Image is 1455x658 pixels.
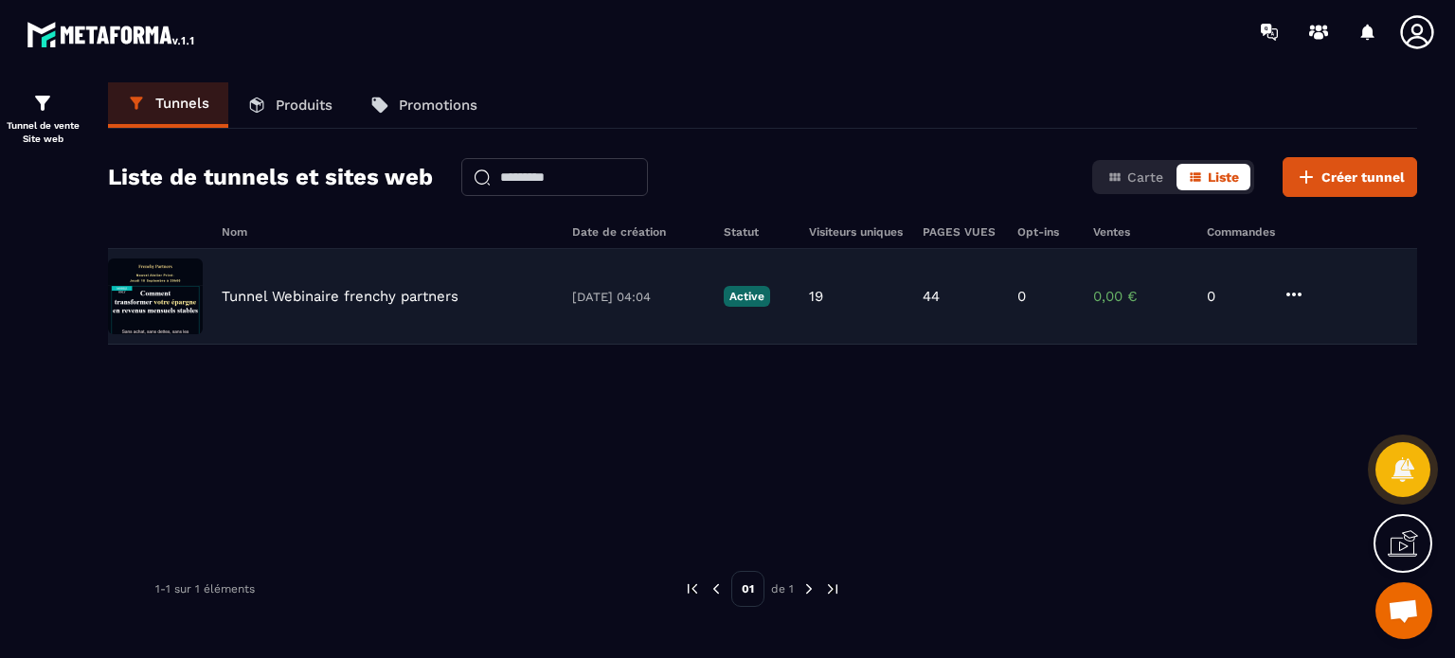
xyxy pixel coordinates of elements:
p: Promotions [399,97,477,114]
h6: PAGES VUES [923,225,998,239]
p: 0 [1207,288,1264,305]
img: image [108,258,203,334]
p: 44 [923,288,940,305]
h6: Date de création [572,225,705,239]
img: next [800,580,817,597]
img: next [824,580,841,597]
p: 01 [731,571,764,607]
p: Tunnel de vente Site web [5,119,81,146]
h2: Liste de tunnels et sites web [108,158,433,196]
a: Produits [228,82,351,128]
h6: Commandes [1207,225,1275,239]
a: Ouvrir le chat [1375,582,1432,639]
h6: Visiteurs uniques [809,225,904,239]
img: prev [684,580,701,597]
h6: Opt-ins [1017,225,1074,239]
a: Tunnels [108,82,228,128]
button: Liste [1177,164,1250,190]
p: Tunnel Webinaire frenchy partners [222,288,458,305]
p: 1-1 sur 1 éléments [155,582,255,596]
h6: Nom [222,225,553,239]
p: 0,00 € [1093,288,1188,305]
p: de 1 [771,581,794,596]
p: 19 [809,288,823,305]
a: formationformationTunnel de vente Site web [5,78,81,160]
button: Carte [1096,164,1175,190]
img: formation [31,92,54,115]
button: Créer tunnel [1283,157,1417,197]
span: Liste [1208,169,1239,185]
img: logo [27,17,197,51]
a: Promotions [351,82,496,128]
p: Active [724,286,770,307]
p: 0 [1017,288,1026,305]
p: Tunnels [155,95,209,112]
span: Créer tunnel [1321,168,1405,187]
span: Carte [1127,169,1163,185]
p: Produits [276,97,332,114]
img: prev [708,580,725,597]
h6: Ventes [1093,225,1188,239]
p: [DATE] 04:04 [572,290,705,304]
h6: Statut [724,225,790,239]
